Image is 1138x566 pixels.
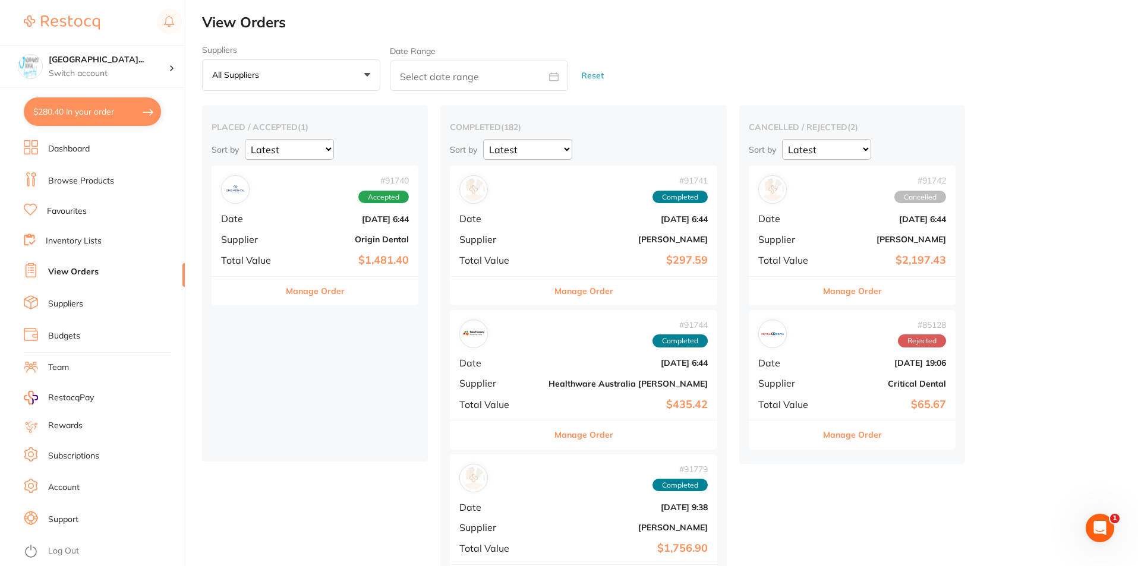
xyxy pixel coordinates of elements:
[202,59,380,91] button: All suppliers
[578,60,607,91] button: Reset
[202,45,380,55] label: Suppliers
[48,266,99,278] a: View Orders
[48,450,99,462] a: Subscriptions
[459,378,539,388] span: Supplier
[48,482,80,494] a: Account
[49,54,169,66] h4: North West Dental Wynyard
[758,234,818,245] span: Supplier
[48,175,114,187] a: Browse Products
[827,379,946,388] b: Critical Dental
[1110,514,1120,523] span: 1
[758,358,818,368] span: Date
[49,68,169,80] p: Switch account
[48,298,83,310] a: Suppliers
[286,277,345,305] button: Manage Order
[823,277,882,305] button: Manage Order
[548,542,708,555] b: $1,756.90
[548,379,708,388] b: Healthware Australia [PERSON_NAME]
[459,543,539,554] span: Total Value
[24,9,100,36] a: Restocq Logo
[390,46,436,56] label: Date Range
[827,358,946,368] b: [DATE] 19:06
[358,191,409,204] span: Accepted
[758,255,818,265] span: Total Value
[898,334,946,347] span: Rejected
[1086,514,1114,542] iframe: Intercom live chat
[652,176,708,185] span: # 91741
[47,205,87,217] a: Favourites
[554,420,613,449] button: Manage Order
[548,235,708,244] b: [PERSON_NAME]
[221,255,280,265] span: Total Value
[24,391,94,404] a: RestocqPay
[548,399,708,411] b: $435.42
[459,234,539,245] span: Supplier
[459,358,539,368] span: Date
[548,523,708,532] b: [PERSON_NAME]
[758,378,818,388] span: Supplier
[652,464,708,474] span: # 91779
[48,545,79,557] a: Log Out
[18,55,42,78] img: North West Dental Wynyard
[212,69,264,80] p: All suppliers
[462,322,485,345] img: Healthware Australia Ridley
[202,14,1138,31] h2: View Orders
[48,514,78,526] a: Support
[48,330,80,342] a: Budgets
[827,235,946,244] b: [PERSON_NAME]
[358,176,409,185] span: # 91740
[554,277,613,305] button: Manage Order
[46,235,102,247] a: Inventory Lists
[290,214,409,224] b: [DATE] 6:44
[548,358,708,368] b: [DATE] 6:44
[548,214,708,224] b: [DATE] 6:44
[462,467,485,489] img: Henry Schein Halas
[48,420,83,432] a: Rewards
[827,254,946,267] b: $2,197.43
[390,61,568,91] input: Select date range
[652,479,708,492] span: Completed
[24,542,181,561] button: Log Out
[450,122,717,132] h2: completed ( 182 )
[894,176,946,185] span: # 91742
[212,144,239,155] p: Sort by
[749,122,956,132] h2: cancelled / rejected ( 2 )
[827,399,946,411] b: $65.67
[894,191,946,204] span: Cancelled
[221,234,280,245] span: Supplier
[48,143,90,155] a: Dashboard
[758,213,818,224] span: Date
[758,399,818,410] span: Total Value
[290,235,409,244] b: Origin Dental
[459,399,539,410] span: Total Value
[224,178,247,201] img: Origin Dental
[761,178,784,201] img: Henry Schein Halas
[212,122,418,132] h2: placed / accepted ( 1 )
[462,178,485,201] img: Adam Dental
[459,255,539,265] span: Total Value
[898,320,946,330] span: # 85128
[652,320,708,330] span: # 91744
[48,392,94,404] span: RestocqPay
[823,420,882,449] button: Manage Order
[459,522,539,533] span: Supplier
[221,213,280,224] span: Date
[290,254,409,267] b: $1,481.40
[761,322,784,345] img: Critical Dental
[652,334,708,347] span: Completed
[459,502,539,513] span: Date
[827,214,946,224] b: [DATE] 6:44
[548,502,708,512] b: [DATE] 9:38
[749,144,776,155] p: Sort by
[48,362,69,374] a: Team
[24,15,100,30] img: Restocq Logo
[24,97,161,126] button: $280.40 in your order
[212,166,418,305] div: Origin Dental#91740AcceptedDate[DATE] 6:44SupplierOrigin DentalTotal Value$1,481.40Manage Order
[548,254,708,267] b: $297.59
[24,391,38,404] img: RestocqPay
[459,213,539,224] span: Date
[652,191,708,204] span: Completed
[450,144,477,155] p: Sort by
